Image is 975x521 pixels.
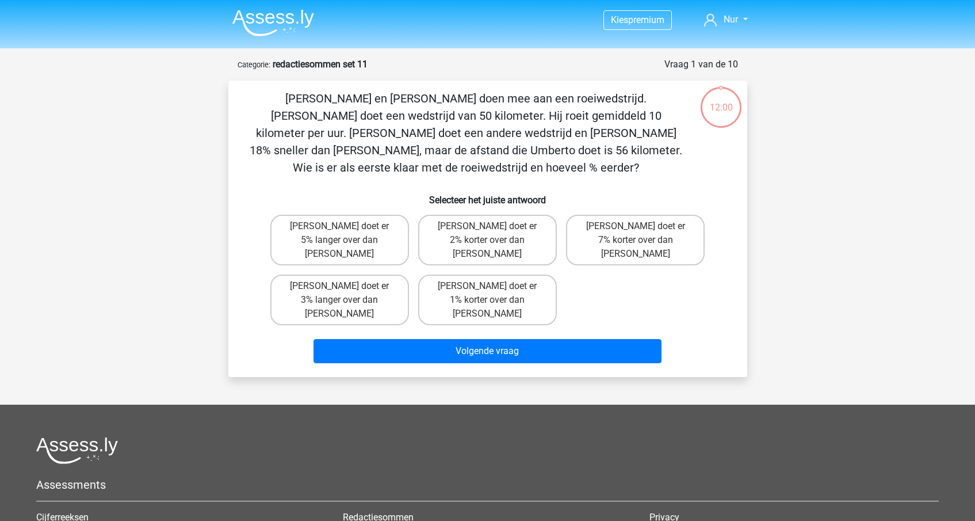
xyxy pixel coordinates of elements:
h6: Selecteer het juiste antwoord [247,185,729,206]
label: [PERSON_NAME] doet er 5% langer over dan [PERSON_NAME] [270,215,409,265]
strong: redactiesommen set 11 [273,59,368,70]
p: [PERSON_NAME] en [PERSON_NAME] doen mee aan een roeiwedstrijd. [PERSON_NAME] doet een wedstrijd v... [247,90,686,176]
span: Nur [724,14,738,25]
img: Assessly logo [36,437,118,464]
label: [PERSON_NAME] doet er 7% korter over dan [PERSON_NAME] [566,215,705,265]
label: [PERSON_NAME] doet er 2% korter over dan [PERSON_NAME] [418,215,557,265]
small: Categorie: [238,60,270,69]
a: Nur [699,13,752,26]
label: [PERSON_NAME] doet er 3% langer over dan [PERSON_NAME] [270,275,409,325]
h5: Assessments [36,478,939,492]
div: 12:00 [699,86,743,115]
span: premium [628,14,664,25]
button: Volgende vraag [313,339,662,363]
div: Vraag 1 van de 10 [664,58,738,71]
img: Assessly [232,9,314,36]
label: [PERSON_NAME] doet er 1% korter over dan [PERSON_NAME] [418,275,557,325]
a: Kiespremium [604,12,671,28]
span: Kies [611,14,628,25]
